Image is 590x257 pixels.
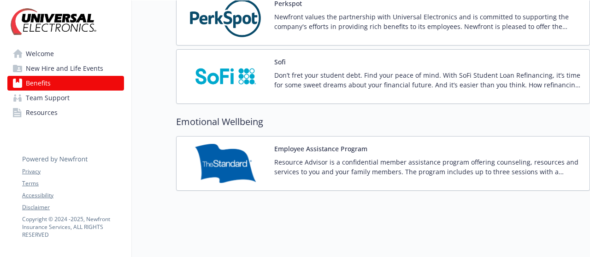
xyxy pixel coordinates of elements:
a: Disclaimer [22,203,124,211]
a: Resources [7,105,124,120]
img: SoFi carrier logo [184,57,267,96]
a: Accessibility [22,191,124,200]
span: New Hire and Life Events [26,61,103,76]
button: Sofi [274,57,286,67]
a: Team Support [7,91,124,105]
h2: Emotional Wellbeing [176,115,590,129]
a: Terms [22,179,124,188]
a: Welcome [7,46,124,61]
img: Standard Insurance Company carrier logo [184,144,267,183]
span: Benefits [26,76,51,91]
p: Copyright © 2024 - 2025 , Newfront Insurance Services, ALL RIGHTS RESERVED [22,215,124,239]
a: Privacy [22,167,124,176]
a: New Hire and Life Events [7,61,124,76]
span: Welcome [26,46,54,61]
p: Resource Advisor is a confidential member assistance program offering counseling, resources and s... [274,157,582,177]
a: Benefits [7,76,124,91]
p: Newfront values the partnership with Universal Electronics and is committed to supporting the com... [274,12,582,31]
span: Team Support [26,91,70,105]
p: Don’t fret your student debt. Find your peace of mind. With SoFi Student Loan Refinancing, it’s t... [274,70,582,90]
button: Employee Assistance Program [274,144,367,154]
span: Resources [26,105,58,120]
